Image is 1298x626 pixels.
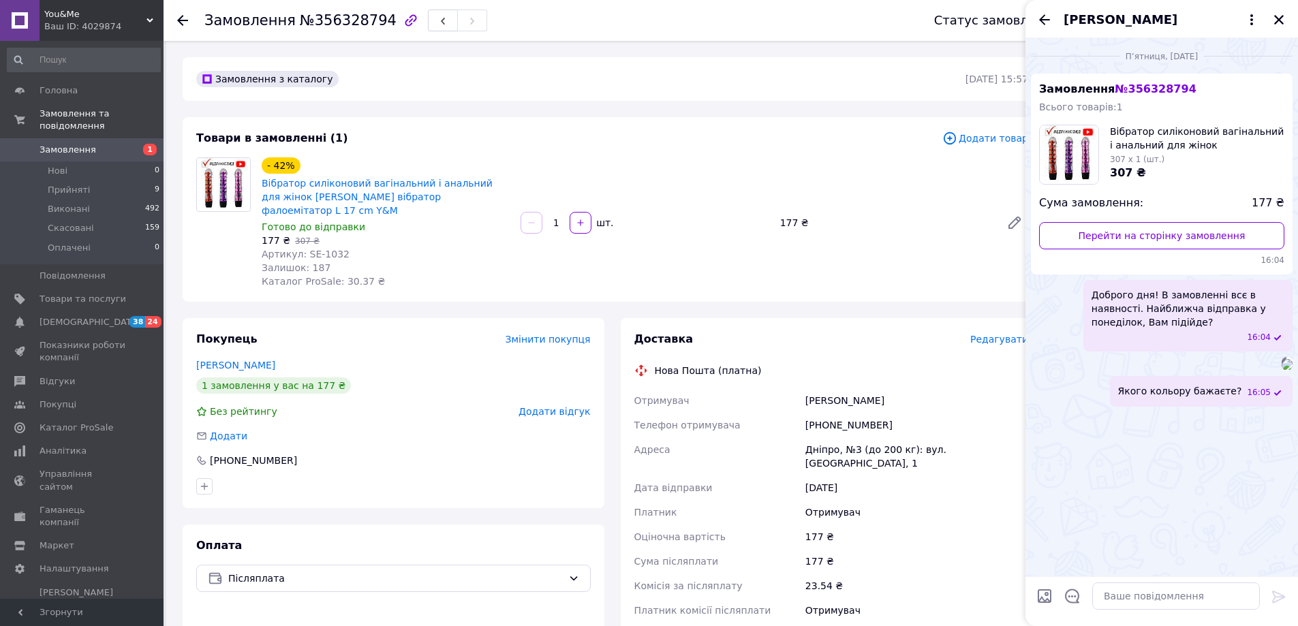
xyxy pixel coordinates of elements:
[803,525,1031,549] div: 177 ₴
[1039,195,1143,211] span: Сума замовлення:
[210,406,277,417] span: Без рейтингу
[1031,49,1293,63] div: 08.08.2025
[48,222,94,234] span: Скасовані
[1039,222,1284,249] a: Перейти на сторінку замовлення
[262,276,385,287] span: Каталог ProSale: 30.37 ₴
[1252,195,1284,211] span: 177 ₴
[40,108,164,132] span: Замовлення та повідомлення
[1247,332,1271,343] span: 16:04 08.08.2025
[634,420,741,431] span: Телефон отримувача
[1092,288,1284,329] span: Доброго дня! В замовленні всє в наявності. Найближча відправка у понеділок, Вам підійде?
[1064,11,1177,29] span: [PERSON_NAME]
[210,431,247,441] span: Додати
[155,184,159,196] span: 9
[1036,12,1053,28] button: Назад
[48,184,90,196] span: Прийняті
[262,262,330,273] span: Залишок: 187
[634,395,690,406] span: Отримувач
[970,334,1028,345] span: Редагувати
[262,221,365,232] span: Готово до відправки
[40,84,78,97] span: Головна
[40,539,74,552] span: Маркет
[1115,82,1196,95] span: № 356328794
[634,556,719,567] span: Сума післяплати
[40,375,75,388] span: Відгуки
[1040,125,1098,184] img: 6334975514_w100_h100_vibrator-silikonovyj-vaginalnyj.jpg
[145,222,159,234] span: 159
[129,316,145,328] span: 38
[155,242,159,254] span: 0
[48,242,91,254] span: Оплачені
[1118,384,1242,398] span: Якого кольору бажаєте?
[1039,101,1123,112] span: Всього товарів: 1
[196,377,351,394] div: 1 замовлення у вас на 177 ₴
[942,131,1028,146] span: Додати товар
[1110,155,1164,164] span: 307 x 1 (шт.)
[1110,166,1146,179] span: 307 ₴
[965,74,1028,84] time: [DATE] 15:57
[40,339,126,364] span: Показники роботи компанії
[1282,359,1293,370] img: 0b3e4569-e175-42a5-8207-360c14922759_w500_h500
[40,398,76,411] span: Покупці
[196,332,258,345] span: Покупець
[40,563,109,575] span: Налаштування
[7,48,161,72] input: Пошук
[40,445,87,457] span: Аналітика
[934,14,1060,27] div: Статус замовлення
[634,531,726,542] span: Оціночна вартість
[295,236,320,246] span: 307 ₴
[803,413,1031,437] div: [PHONE_NUMBER]
[634,507,677,518] span: Платник
[143,144,157,155] span: 1
[803,388,1031,413] div: [PERSON_NAME]
[40,144,96,156] span: Замовлення
[262,249,350,260] span: Артикул: SE-1032
[145,203,159,215] span: 492
[803,574,1031,598] div: 23.54 ₴
[48,203,90,215] span: Виконані
[634,605,771,616] span: Платник комісії післяплати
[145,316,161,328] span: 24
[40,293,126,305] span: Товари та послуги
[44,20,164,33] div: Ваш ID: 4029874
[208,454,298,467] div: [PHONE_NUMBER]
[634,444,670,455] span: Адреса
[196,131,348,144] span: Товари в замовленні (1)
[40,316,140,328] span: [DEMOGRAPHIC_DATA]
[196,539,242,552] span: Оплата
[1001,209,1028,236] a: Редагувати
[228,571,563,586] span: Післяплата
[1064,11,1260,29] button: [PERSON_NAME]
[1039,82,1196,95] span: Замовлення
[634,580,743,591] span: Комісія за післяплату
[651,364,765,377] div: Нова Пошта (платна)
[40,504,126,529] span: Гаманець компанії
[262,178,493,216] a: Вібратор силіконовий вагінальний і анальний для жінок [PERSON_NAME] вібратор фалоемітатор L 17 cm...
[196,360,275,371] a: [PERSON_NAME]
[634,482,713,493] span: Дата відправки
[204,12,296,29] span: Замовлення
[1271,12,1287,28] button: Закрити
[44,8,146,20] span: You&Me
[1039,255,1284,266] span: 16:04 08.08.2025
[803,500,1031,525] div: Отримувач
[803,598,1031,623] div: Отримувач
[1110,125,1284,152] span: Вібратор силіконовий вагінальний і анальний для жінок [PERSON_NAME] вібратор фалоемітатор L 17 cm...
[506,334,591,345] span: Змінити покупця
[197,158,250,211] img: Вібратор силіконовий вагінальний і анальний для жінок Гелевий вібратор фалоемітатор L 17 cm Y&M
[803,437,1031,475] div: Дніпро, №3 (до 200 кг): вул. [GEOGRAPHIC_DATA], 1
[634,332,694,345] span: Доставка
[196,71,339,87] div: Замовлення з каталогу
[177,14,188,27] div: Повернутися назад
[1120,51,1203,63] span: п’ятниця, [DATE]
[262,157,300,174] div: - 42%
[40,586,126,624] span: [PERSON_NAME] та рахунки
[262,235,290,246] span: 177 ₴
[519,406,590,417] span: Додати відгук
[803,549,1031,574] div: 177 ₴
[155,165,159,177] span: 0
[803,475,1031,500] div: [DATE]
[40,468,126,492] span: Управління сайтом
[1247,387,1271,398] span: 16:05 08.08.2025
[1064,587,1081,605] button: Відкрити шаблони відповідей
